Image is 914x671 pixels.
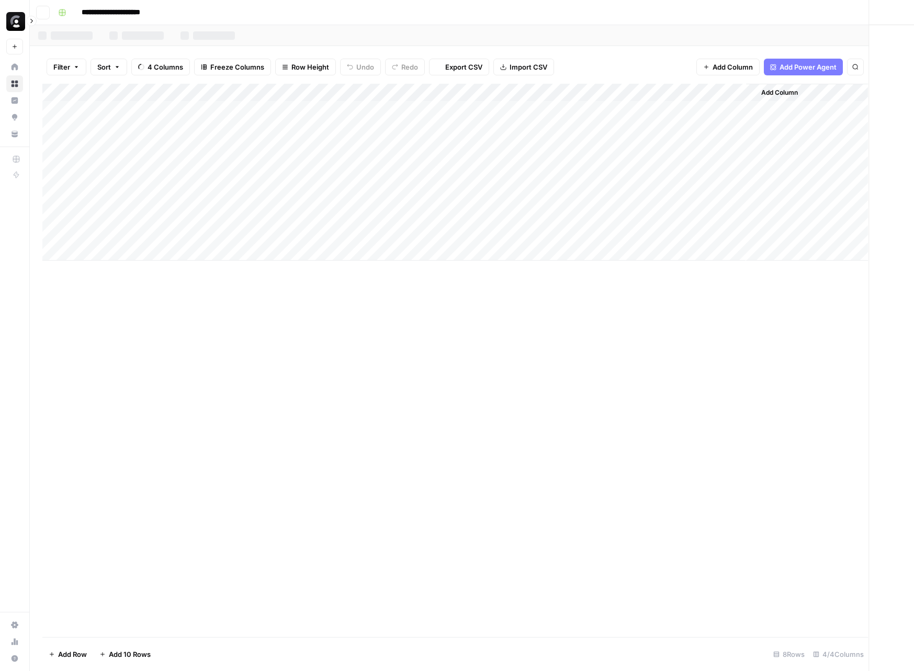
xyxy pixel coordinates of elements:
a: Usage [6,633,23,650]
button: Row Height [275,59,336,75]
button: Freeze Columns [194,59,271,75]
a: Browse [6,75,23,92]
span: Add 10 Rows [109,649,151,659]
button: Undo [340,59,381,75]
a: Settings [6,617,23,633]
span: Filter [53,62,70,72]
a: Home [6,59,23,75]
span: Freeze Columns [210,62,264,72]
span: Export CSV [445,62,482,72]
img: Clerk Logo [6,12,25,31]
span: Row Height [291,62,329,72]
span: Sort [97,62,111,72]
span: Add Row [58,649,87,659]
button: Redo [385,59,425,75]
span: Redo [401,62,418,72]
a: Insights [6,92,23,109]
button: Add Row [42,646,93,663]
button: Help + Support [6,650,23,667]
span: 4 Columns [148,62,183,72]
button: Sort [91,59,127,75]
button: Workspace: Clerk [6,8,23,35]
button: Add 10 Rows [93,646,157,663]
a: Your Data [6,126,23,142]
button: Filter [47,59,86,75]
button: 4 Columns [131,59,190,75]
span: Undo [356,62,374,72]
a: Opportunities [6,109,23,126]
button: Export CSV [429,59,489,75]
